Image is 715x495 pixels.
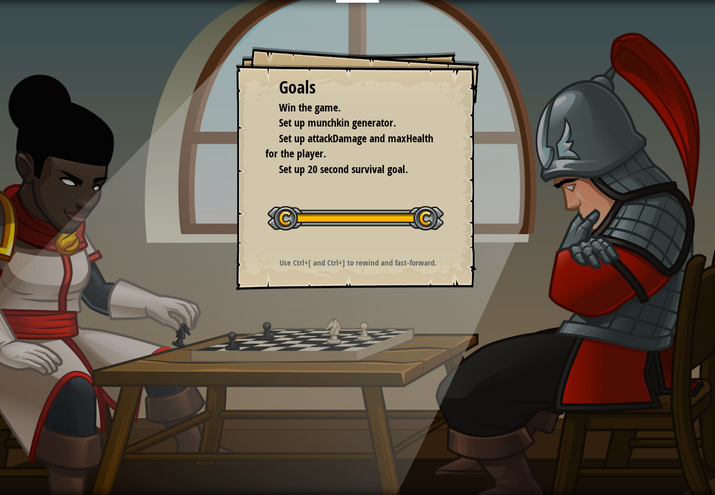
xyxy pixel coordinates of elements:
[279,257,437,268] strong: Use Ctrl+[ and Ctrl+] to rewind and fast-forward.
[265,131,433,162] li: Set up attackDamage and maxHealth for the player.
[279,100,341,115] span: Win the game.
[265,131,433,161] span: Set up attackDamage and maxHealth for the player.
[265,100,433,116] li: Win the game.
[279,115,396,130] span: Set up munchkin generator.
[279,162,408,176] span: Set up 20 second survival goal.
[265,162,433,177] li: Set up 20 second survival goal.
[265,115,433,131] li: Set up munchkin generator.
[279,75,436,100] div: Goals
